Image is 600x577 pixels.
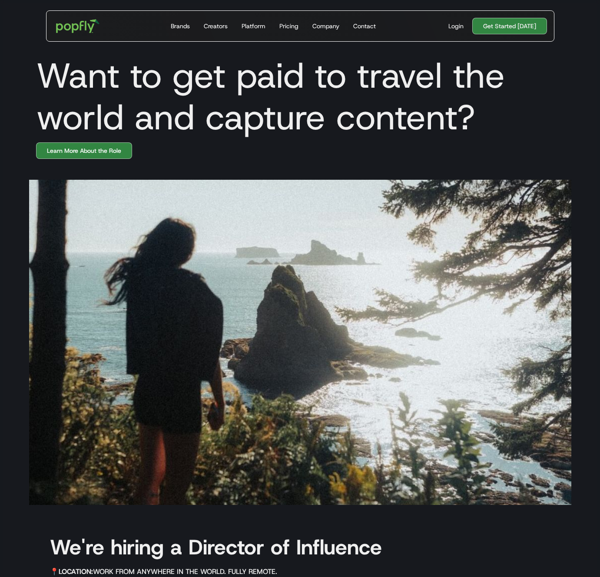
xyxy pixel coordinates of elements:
[50,567,446,577] h5: 📍 Work from anywhere in the world. Fully remote.
[350,11,379,41] a: Contact
[171,22,190,30] div: Brands
[29,55,571,138] h1: Want to get paid to travel the world and capture content?
[50,534,446,560] h1: We're hiring a Director of Influence
[204,22,228,30] div: Creators
[167,11,193,41] a: Brands
[238,11,269,41] a: Platform
[445,22,467,30] a: Login
[472,18,547,34] a: Get Started [DATE]
[353,22,376,30] div: Contact
[312,22,339,30] div: Company
[309,11,343,41] a: Company
[276,11,302,41] a: Pricing
[36,142,132,159] a: Learn More About the Role
[200,11,231,41] a: Creators
[50,13,106,39] a: home
[59,567,93,576] strong: Location:
[279,22,298,30] div: Pricing
[448,22,464,30] div: Login
[242,22,265,30] div: Platform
